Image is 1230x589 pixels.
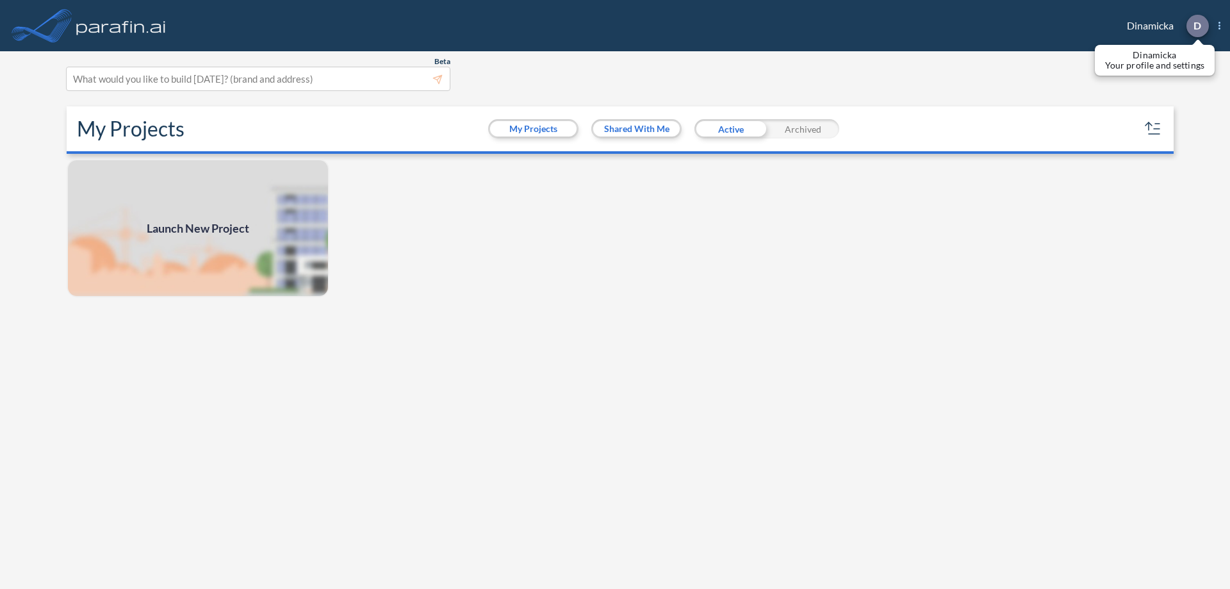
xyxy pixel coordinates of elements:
[77,117,184,141] h2: My Projects
[767,119,839,138] div: Archived
[74,13,168,38] img: logo
[147,220,249,237] span: Launch New Project
[1105,50,1204,60] p: Dinamicka
[67,159,329,297] img: add
[490,121,577,137] button: My Projects
[1105,60,1204,71] p: Your profile and settings
[434,56,450,67] span: Beta
[1193,20,1201,31] p: D
[1108,15,1220,37] div: Dinamicka
[694,119,767,138] div: Active
[593,121,680,137] button: Shared With Me
[1143,119,1163,139] button: sort
[67,159,329,297] a: Launch New Project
